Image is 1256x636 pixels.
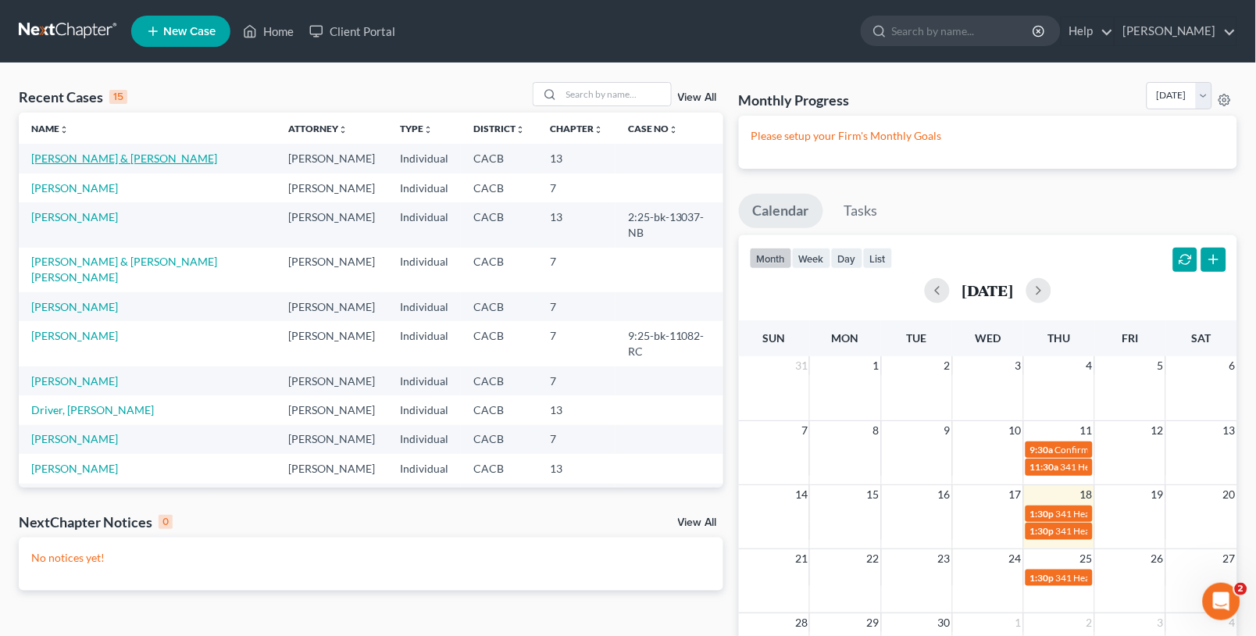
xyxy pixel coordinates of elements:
a: [PERSON_NAME] [31,210,118,223]
span: 22 [865,549,881,568]
span: 2 [1085,613,1094,632]
span: 1 [1014,613,1023,632]
span: Fri [1122,331,1139,345]
a: Home [235,17,302,45]
span: 16 [937,485,952,504]
td: Individual [387,454,461,483]
td: [PERSON_NAME] [276,248,387,292]
span: 341 Hearing for [PERSON_NAME] [1061,461,1201,473]
a: [PERSON_NAME] & [PERSON_NAME] [31,152,217,165]
a: View All [678,92,717,103]
span: 3 [1156,613,1165,632]
span: 8 [872,421,881,440]
td: Individual [387,173,461,202]
span: 1:30p [1030,525,1054,537]
i: unfold_more [423,125,433,134]
span: 9 [943,421,952,440]
span: 4 [1228,613,1237,632]
td: 7 [537,173,616,202]
td: Individual [387,248,461,292]
span: 19 [1150,485,1165,504]
td: CACB [461,292,537,321]
div: 15 [109,90,127,104]
p: No notices yet! [31,550,711,566]
span: 11 [1079,421,1094,440]
button: month [750,248,792,269]
td: [PERSON_NAME] [276,144,387,173]
td: Individual [387,202,461,247]
td: Individual [387,292,461,321]
span: 1:30p [1030,508,1054,520]
span: 17 [1008,485,1023,504]
input: Search by name... [562,83,671,105]
td: Individual [387,484,461,528]
span: 3 [1014,356,1023,375]
td: [PERSON_NAME] [276,366,387,395]
td: 7 [537,321,616,366]
td: CACB [461,395,537,424]
td: CACB [461,484,537,528]
td: 2:25-bk-13037-NB [616,202,723,247]
a: Tasks [830,194,892,228]
td: CACB [461,425,537,454]
td: Individual [387,395,461,424]
div: NextChapter Notices [19,513,173,531]
td: [PERSON_NAME] [276,173,387,202]
span: 21 [794,549,809,568]
span: 341 Hearing for [PERSON_NAME] [1056,525,1196,537]
i: unfold_more [594,125,603,134]
a: Client Portal [302,17,403,45]
td: [PERSON_NAME] [276,321,387,366]
a: Driver, [PERSON_NAME] [31,403,154,416]
a: Calendar [739,194,823,228]
td: 13 [537,202,616,247]
td: CACB [461,202,537,247]
td: 7 [537,248,616,292]
span: Tue [907,331,927,345]
td: 9:25-bk-11082-RC [616,321,723,366]
a: [PERSON_NAME] [1115,17,1236,45]
span: 26 [1150,549,1165,568]
div: 0 [159,515,173,529]
span: 2 [1235,583,1247,595]
span: 15 [865,485,881,504]
span: 1 [872,356,881,375]
a: [PERSON_NAME] [31,432,118,445]
td: Individual [387,425,461,454]
span: 13 [1222,421,1237,440]
td: [PERSON_NAME] [276,292,387,321]
span: 28 [794,613,809,632]
h3: Monthly Progress [739,91,850,109]
input: Search by name... [892,16,1035,45]
div: Recent Cases [19,88,127,106]
td: Individual [387,366,461,395]
a: Districtunfold_more [473,123,525,134]
span: 1:30p [1030,572,1054,584]
a: [PERSON_NAME] [31,374,118,388]
span: 30 [937,613,952,632]
td: CACB [461,173,537,202]
p: Please setup your Firm's Monthly Goals [751,128,1225,144]
td: 7 [537,366,616,395]
span: 11:30a [1030,461,1059,473]
td: Individual [387,144,461,173]
span: 20 [1222,485,1237,504]
span: 31 [794,356,809,375]
td: Individual [387,321,461,366]
span: 2 [943,356,952,375]
span: 14 [794,485,809,504]
span: New Case [163,26,216,38]
td: [PERSON_NAME] [276,395,387,424]
span: 4 [1085,356,1094,375]
i: unfold_more [338,125,348,134]
a: [PERSON_NAME] & [PERSON_NAME] [PERSON_NAME] [31,255,217,284]
span: Sun [763,331,786,345]
td: [PERSON_NAME] [276,484,387,528]
a: [PERSON_NAME] [31,329,118,342]
h2: [DATE] [962,282,1014,298]
td: [PERSON_NAME] [276,202,387,247]
span: 5 [1156,356,1165,375]
span: Sat [1192,331,1211,345]
td: CACB [461,454,537,483]
iframe: Intercom live chat [1203,583,1240,620]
